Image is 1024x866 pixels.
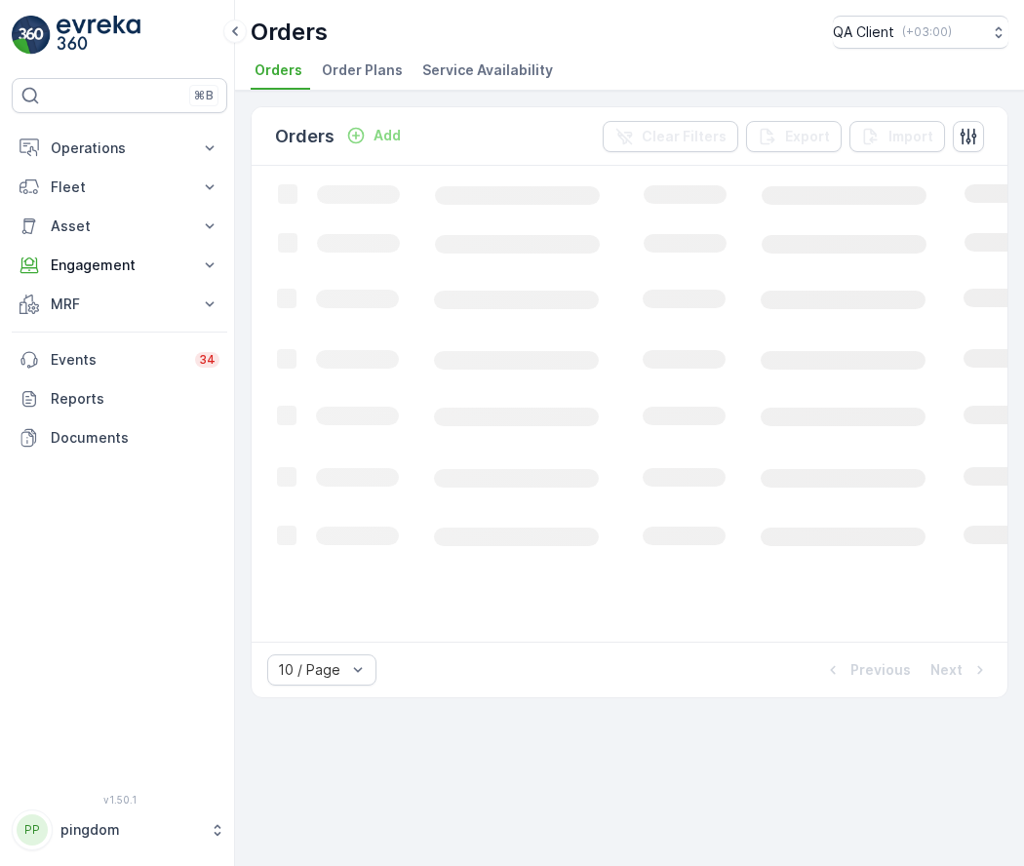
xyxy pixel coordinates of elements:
[12,340,227,379] a: Events34
[746,121,842,152] button: Export
[928,658,992,682] button: Next
[51,295,188,314] p: MRF
[642,127,727,146] p: Clear Filters
[17,814,48,846] div: PP
[12,794,227,806] span: v 1.50.1
[422,60,553,80] span: Service Availability
[12,418,227,457] a: Documents
[60,820,200,840] p: pingdom
[51,428,219,448] p: Documents
[785,127,830,146] p: Export
[57,16,140,55] img: logo_light-DOdMpM7g.png
[51,138,188,158] p: Operations
[833,22,894,42] p: QA Client
[275,123,335,150] p: Orders
[930,660,963,680] p: Next
[199,352,216,368] p: 34
[338,124,409,147] button: Add
[12,246,227,285] button: Engagement
[12,168,227,207] button: Fleet
[51,389,219,409] p: Reports
[12,129,227,168] button: Operations
[850,660,911,680] p: Previous
[12,285,227,324] button: MRF
[12,207,227,246] button: Asset
[833,16,1008,49] button: QA Client(+03:00)
[888,127,933,146] p: Import
[603,121,738,152] button: Clear Filters
[849,121,945,152] button: Import
[255,60,302,80] span: Orders
[902,24,952,40] p: ( +03:00 )
[51,216,188,236] p: Asset
[322,60,403,80] span: Order Plans
[194,88,214,103] p: ⌘B
[251,17,328,48] p: Orders
[51,256,188,275] p: Engagement
[12,379,227,418] a: Reports
[374,126,401,145] p: Add
[51,350,183,370] p: Events
[12,16,51,55] img: logo
[12,809,227,850] button: PPpingdom
[51,177,188,197] p: Fleet
[821,658,913,682] button: Previous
